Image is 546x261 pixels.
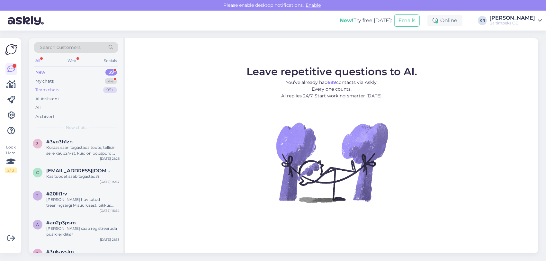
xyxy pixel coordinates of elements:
span: #3pkavslm [46,249,74,255]
div: [DATE] 21:26 [100,156,120,161]
img: Askly Logo [5,43,17,56]
div: All [35,104,41,111]
b: New! [340,17,354,23]
div: [PERSON_NAME] saab registreeruda püsikliendiks? [46,226,120,237]
span: #an2p3psm [46,220,76,226]
div: 39 [105,69,117,76]
div: [DATE] 14:57 [100,179,120,184]
div: KR [478,16,487,25]
div: Look Here [5,144,17,173]
span: a [36,222,39,227]
div: My chats [35,78,54,85]
div: 99+ [103,87,117,93]
div: 2 / 3 [5,167,17,173]
span: celenasangernebo@gmail.com [46,168,113,174]
div: 44 [105,78,117,85]
span: 2 [37,193,39,198]
span: Leave repetitive questions to AI. [246,65,417,78]
img: No Chat active [274,104,390,220]
div: Online [427,15,462,26]
div: Kas toodet saab tagastada? [46,174,120,179]
div: [DATE] 16:54 [100,208,120,213]
div: Kuidas saan tagastada toote, tellisin selle kaup24-st, kuid on popspordi toode ning kuidas saan r... [46,145,120,156]
div: [PERSON_NAME] huvitatud treeningsärgi M suurusest, pikkus, rinnaümbermõõt. [46,197,120,208]
div: Socials [103,57,118,65]
span: c [36,170,39,175]
p: You’ve already had contacts via Askly. Every one counts. AI replies 24/7. Start working smarter [... [246,79,417,99]
div: New [35,69,45,76]
div: [PERSON_NAME] [489,15,535,21]
span: Enable [304,2,323,8]
span: Search customers [40,44,81,51]
b: 689 [328,79,336,85]
span: New chats [66,125,86,130]
div: Team chats [35,87,59,93]
div: Archived [35,113,54,120]
div: [DATE] 21:53 [100,237,120,242]
button: Emails [394,14,420,27]
span: #20llt1rv [46,191,67,197]
div: AI Assistant [35,96,59,102]
a: [PERSON_NAME]Baltimpeks OÜ [489,15,542,26]
div: All [34,57,41,65]
div: Try free [DATE]: [340,17,392,24]
div: Baltimpeks OÜ [489,21,535,26]
span: #3yo3h1zn [46,139,73,145]
span: 3 [37,141,39,146]
span: 3 [37,251,39,256]
div: Web [67,57,78,65]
